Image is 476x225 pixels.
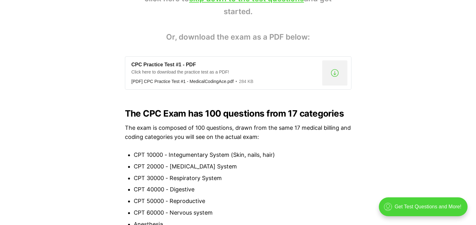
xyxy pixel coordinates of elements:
li: CPT 50000 - Reproductive [134,197,351,206]
div: Click here to download the practice test as a PDF! [132,69,320,77]
a: CPC Practice Test #1 - PDFClick here to download the practice test as a PDF![PDF] CPC Practice Te... [125,56,351,90]
div: 284 KB [234,79,254,84]
li: CPT 60000 - Nervous system [134,208,351,217]
li: CPT 40000 - Digestive [134,185,351,194]
div: [PDF] CPC Practice Test #1 - MedicalCodingAce.pdf [132,79,234,84]
h2: The CPC Exam has 100 questions from 17 categories [125,108,351,118]
li: CPT 10000 - Integumentary System (Skin, nails, hair) [134,151,351,160]
p: The exam is composed of 100 questions, drawn from the same 17 medical billing and coding categori... [125,123,351,142]
li: CPT 30000 - Respiratory System [134,174,351,183]
li: CPT 20000 - [MEDICAL_DATA] System [134,162,351,171]
iframe: portal-trigger [373,194,476,225]
div: CPC Practice Test #1 - PDF [132,62,320,68]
